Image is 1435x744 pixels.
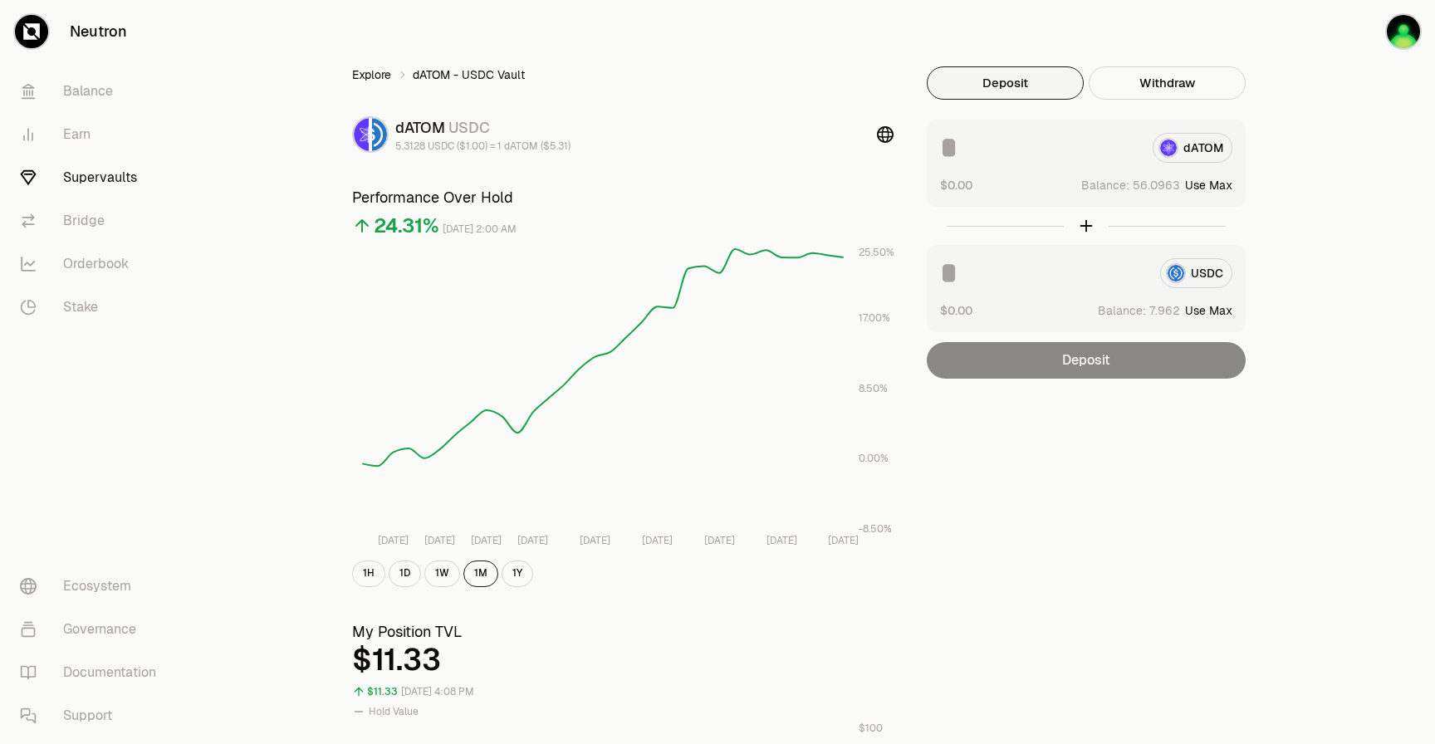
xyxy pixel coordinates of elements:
a: Balance [7,70,179,113]
tspan: [DATE] [704,534,735,547]
tspan: [DATE] [766,534,797,547]
tspan: [DATE] [471,534,502,547]
img: dATOM Logo [354,118,369,151]
a: Bridge [7,199,179,242]
div: [DATE] 2:00 AM [443,220,517,239]
button: Use Max [1185,302,1232,319]
a: Earn [7,113,179,156]
button: Withdraw [1089,66,1246,100]
span: dATOM - USDC Vault [413,66,525,83]
button: 1W [424,560,460,587]
button: Deposit [927,66,1084,100]
tspan: $100 [859,722,883,735]
a: Supervaults [7,156,179,199]
button: 1D [389,560,421,587]
a: Stake [7,286,179,329]
tspan: -8.50% [859,522,892,536]
span: USDC [448,118,490,137]
a: Orderbook [7,242,179,286]
tspan: [DATE] [378,534,409,547]
button: 1H [352,560,385,587]
div: $11.33 [352,644,894,677]
button: 1Y [502,560,533,587]
tspan: 25.50% [859,246,894,259]
span: Balance: [1081,177,1129,193]
span: Hold Value [369,705,419,718]
tspan: 17.00% [859,311,890,325]
tspan: 8.50% [859,382,888,395]
div: 5.3128 USDC ($1.00) = 1 dATOM ($5.31) [395,139,571,153]
span: Balance: [1098,302,1146,319]
img: Ledger 1 Pass phrase [1387,15,1420,48]
tspan: [DATE] [517,534,548,547]
img: USDC Logo [372,118,387,151]
button: $0.00 [940,301,972,319]
div: dATOM [395,116,571,139]
tspan: [DATE] [828,534,859,547]
button: $0.00 [940,176,972,193]
h3: My Position TVL [352,620,894,644]
a: Documentation [7,651,179,694]
button: Use Max [1185,177,1232,193]
div: 24.31% [374,213,439,239]
div: $11.33 [367,683,398,702]
a: Ecosystem [7,565,179,608]
h3: Performance Over Hold [352,186,894,209]
tspan: [DATE] [642,534,673,547]
tspan: [DATE] [580,534,610,547]
div: [DATE] 4:08 PM [401,683,474,702]
nav: breadcrumb [352,66,894,83]
a: Governance [7,608,179,651]
button: 1M [463,560,498,587]
a: Explore [352,66,391,83]
tspan: [DATE] [424,534,455,547]
tspan: 0.00% [859,452,889,465]
a: Support [7,694,179,737]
